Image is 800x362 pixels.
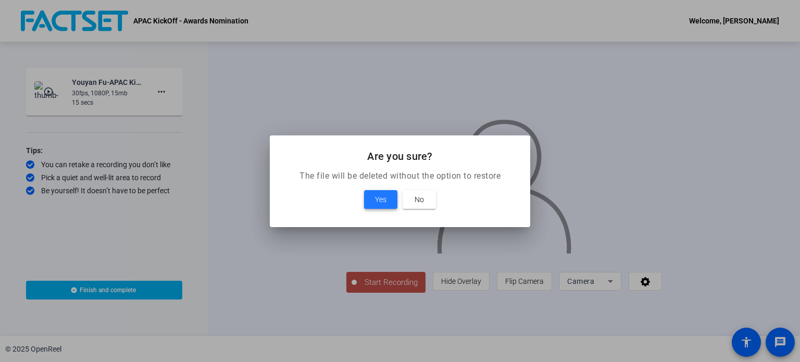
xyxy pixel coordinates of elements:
[364,190,397,209] button: Yes
[415,193,424,206] span: No
[403,190,436,209] button: No
[282,170,518,182] p: The file will be deleted without the option to restore
[375,193,386,206] span: Yes
[282,148,518,165] h2: Are you sure?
